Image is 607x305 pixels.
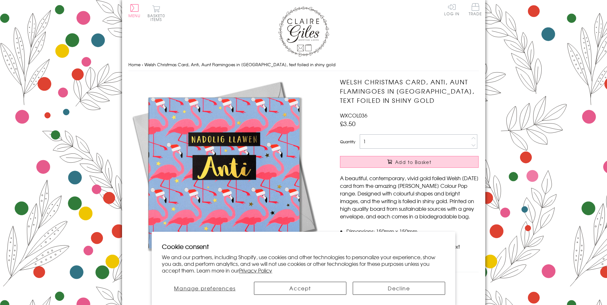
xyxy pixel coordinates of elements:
span: 0 items [150,13,165,22]
span: £3.50 [340,119,356,128]
span: WXCOL036 [340,111,367,119]
button: Accept [254,282,346,295]
span: Add to Basket [395,159,431,165]
span: Menu [128,13,141,18]
p: We and our partners, including Shopify, use cookies and other technologies to personalize your ex... [162,254,445,273]
img: Welsh Christmas Card, Anti, Aunt Flamingoes in Santa Hats, text foiled in shiny gold [128,77,320,268]
a: Home [128,61,141,67]
span: Trade [469,3,482,16]
button: Menu [128,4,141,18]
a: Privacy Policy [239,266,272,274]
span: › [142,61,143,67]
span: Manage preferences [174,284,235,292]
a: Trade [469,3,482,17]
span: Welsh Christmas Card, Anti, Aunt Flamingoes in [GEOGRAPHIC_DATA], text foiled in shiny gold [144,61,336,67]
button: Decline [353,282,445,295]
label: Quantity [340,139,355,145]
p: A beautiful, contemporary, vivid gold foiled Welsh [DATE] card from the amazing [PERSON_NAME] Col... [340,174,479,220]
button: Basket0 items [148,5,165,21]
h1: Welsh Christmas Card, Anti, Aunt Flamingoes in [GEOGRAPHIC_DATA], text foiled in shiny gold [340,77,479,105]
nav: breadcrumbs [128,58,479,71]
img: Claire Giles Greetings Cards [278,6,329,57]
a: Log In [444,3,459,16]
button: Manage preferences [162,282,248,295]
button: Add to Basket [340,156,479,168]
li: Dimensions: 150mm x 150mm [346,227,479,235]
h2: Cookie consent [162,242,445,251]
